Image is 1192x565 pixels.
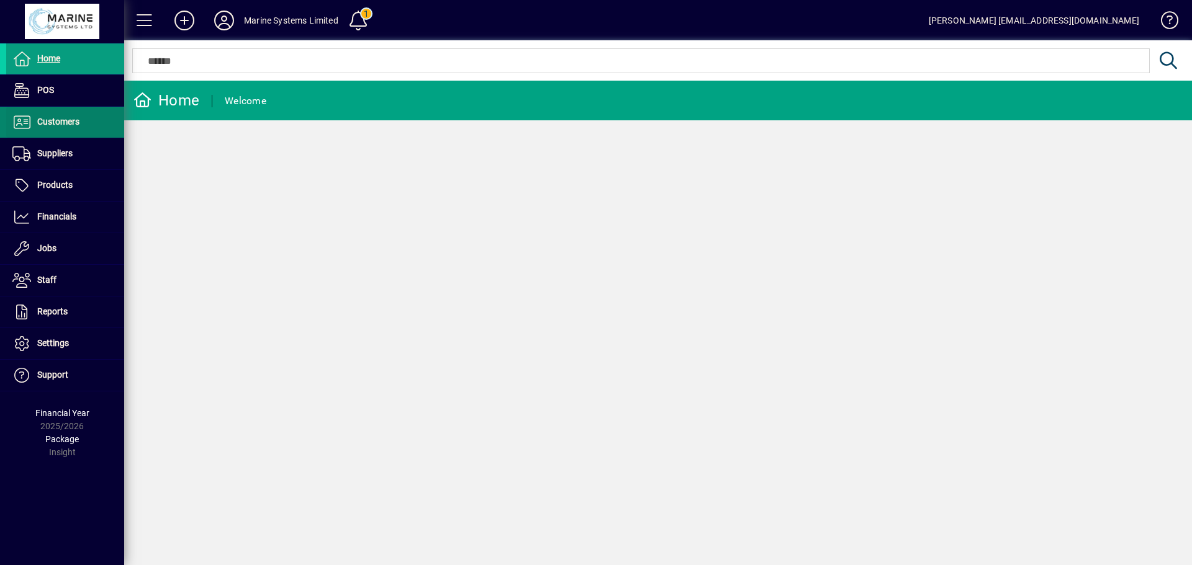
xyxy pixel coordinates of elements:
a: Customers [6,107,124,138]
div: Home [133,91,199,110]
button: Profile [204,9,244,32]
a: Products [6,170,124,201]
a: Jobs [6,233,124,264]
span: Reports [37,306,68,316]
a: Settings [6,328,124,359]
a: Knowledge Base [1152,2,1176,43]
a: POS [6,75,124,106]
span: Customers [37,117,79,127]
span: Jobs [37,243,56,253]
span: Suppliers [37,148,73,158]
a: Staff [6,265,124,296]
button: Add [165,9,204,32]
span: Package [45,434,79,444]
span: Staff [37,275,56,285]
div: [PERSON_NAME] [EMAIL_ADDRESS][DOMAIN_NAME] [929,11,1139,30]
a: Support [6,360,124,391]
span: Settings [37,338,69,348]
a: Financials [6,202,124,233]
div: Welcome [225,91,266,111]
span: Products [37,180,73,190]
a: Reports [6,296,124,327]
span: Financials [37,211,76,221]
span: Home [37,53,60,63]
span: Financial Year [35,408,89,418]
a: Suppliers [6,138,124,169]
span: Support [37,370,68,380]
div: Marine Systems Limited [244,11,338,30]
span: POS [37,85,54,95]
